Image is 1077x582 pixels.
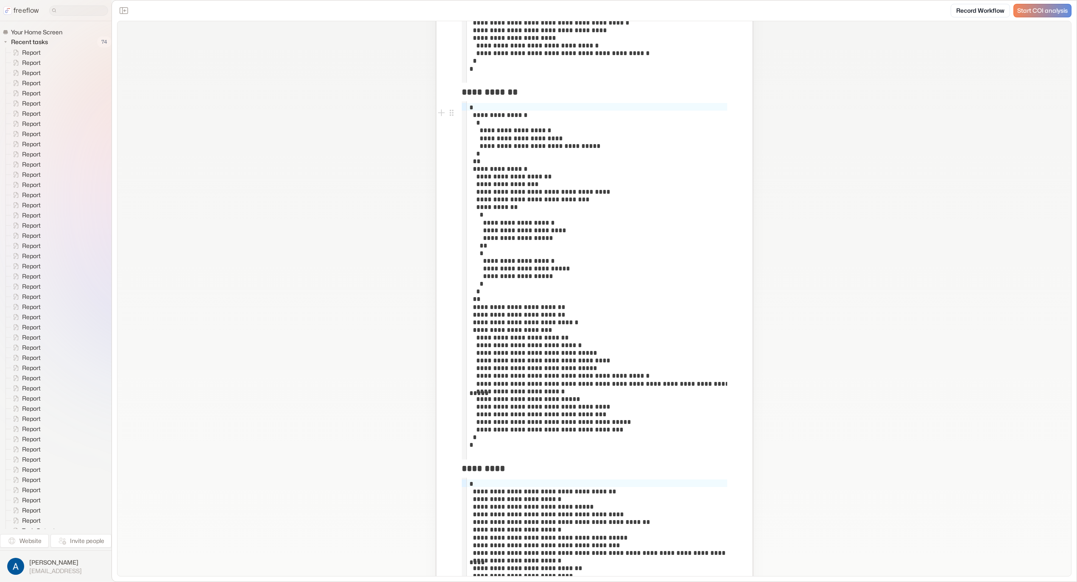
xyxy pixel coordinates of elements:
[20,89,43,97] span: Report
[6,475,44,485] a: Report
[20,415,43,423] span: Report
[6,190,44,200] a: Report
[20,48,43,57] span: Report
[6,373,44,383] a: Report
[20,374,43,382] span: Report
[6,363,44,373] a: Report
[20,140,43,148] span: Report
[20,445,43,454] span: Report
[29,567,82,575] span: [EMAIL_ADDRESS]
[6,88,44,98] a: Report
[6,526,59,536] a: Task Output
[20,211,43,220] span: Report
[20,262,43,270] span: Report
[3,28,66,36] a: Your Home Screen
[20,354,43,362] span: Report
[6,119,44,129] a: Report
[6,454,44,465] a: Report
[20,435,43,443] span: Report
[20,58,43,67] span: Report
[6,393,44,404] a: Report
[6,58,44,68] a: Report
[7,558,24,575] img: profile
[6,292,44,302] a: Report
[6,515,44,526] a: Report
[6,302,44,312] a: Report
[20,231,43,240] span: Report
[6,444,44,454] a: Report
[6,312,44,322] a: Report
[6,353,44,363] a: Report
[20,120,43,128] span: Report
[6,98,44,109] a: Report
[6,434,44,444] a: Report
[6,465,44,475] a: Report
[20,323,43,331] span: Report
[6,383,44,393] a: Report
[20,109,43,118] span: Report
[20,496,43,504] span: Report
[9,38,50,46] span: Recent tasks
[6,241,44,251] a: Report
[5,556,106,577] button: [PERSON_NAME][EMAIL_ADDRESS]
[6,231,44,241] a: Report
[1017,7,1068,14] span: Start COI analysis
[97,36,112,47] span: 74
[951,4,1010,17] a: Record Workflow
[6,149,44,159] a: Report
[20,506,43,515] span: Report
[20,150,43,159] span: Report
[20,191,43,199] span: Report
[6,343,44,353] a: Report
[3,37,51,47] button: Recent tasks
[20,425,43,433] span: Report
[6,109,44,119] a: Report
[6,78,44,88] a: Report
[20,364,43,372] span: Report
[20,333,43,342] span: Report
[6,251,44,261] a: Report
[20,455,43,464] span: Report
[20,242,43,250] span: Report
[20,516,43,525] span: Report
[3,6,39,16] a: freeflow
[20,465,43,474] span: Report
[117,4,131,17] button: Close the sidebar
[20,221,43,230] span: Report
[14,6,39,16] p: freeflow
[6,505,44,515] a: Report
[6,180,44,190] a: Report
[446,108,457,118] button: Open block menu
[6,281,44,292] a: Report
[6,210,44,220] a: Report
[20,486,43,494] span: Report
[6,332,44,343] a: Report
[20,313,43,321] span: Report
[1013,4,1071,17] a: Start COI analysis
[6,68,44,78] a: Report
[6,220,44,231] a: Report
[20,292,43,301] span: Report
[20,201,43,209] span: Report
[20,526,58,535] span: Task Output
[20,160,43,169] span: Report
[20,99,43,108] span: Report
[20,130,43,138] span: Report
[6,261,44,271] a: Report
[20,69,43,77] span: Report
[6,200,44,210] a: Report
[6,159,44,170] a: Report
[6,404,44,414] a: Report
[436,108,446,118] button: Add block
[6,271,44,281] a: Report
[6,47,44,58] a: Report
[6,129,44,139] a: Report
[6,170,44,180] a: Report
[20,384,43,393] span: Report
[20,343,43,352] span: Report
[20,252,43,260] span: Report
[20,79,43,87] span: Report
[20,272,43,281] span: Report
[50,534,112,548] button: Invite people
[20,303,43,311] span: Report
